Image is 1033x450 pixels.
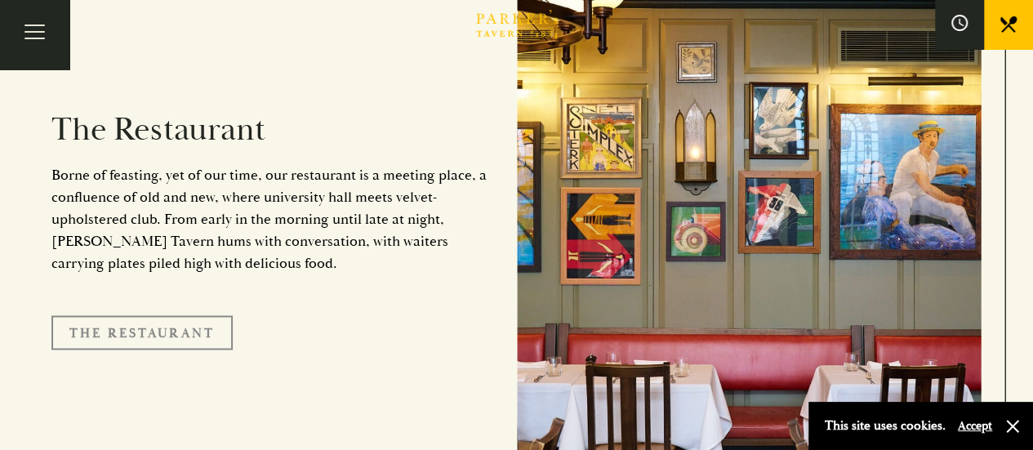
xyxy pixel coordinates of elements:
[958,418,992,434] button: Accept
[825,414,946,438] p: This site uses cookies.
[51,164,492,274] p: Borne of feasting, yet of our time, our restaurant is a meeting place, a confluence of old and ne...
[1004,418,1021,434] button: Close and accept
[51,315,233,350] a: The Restaurant
[51,110,492,149] h2: The Restaurant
